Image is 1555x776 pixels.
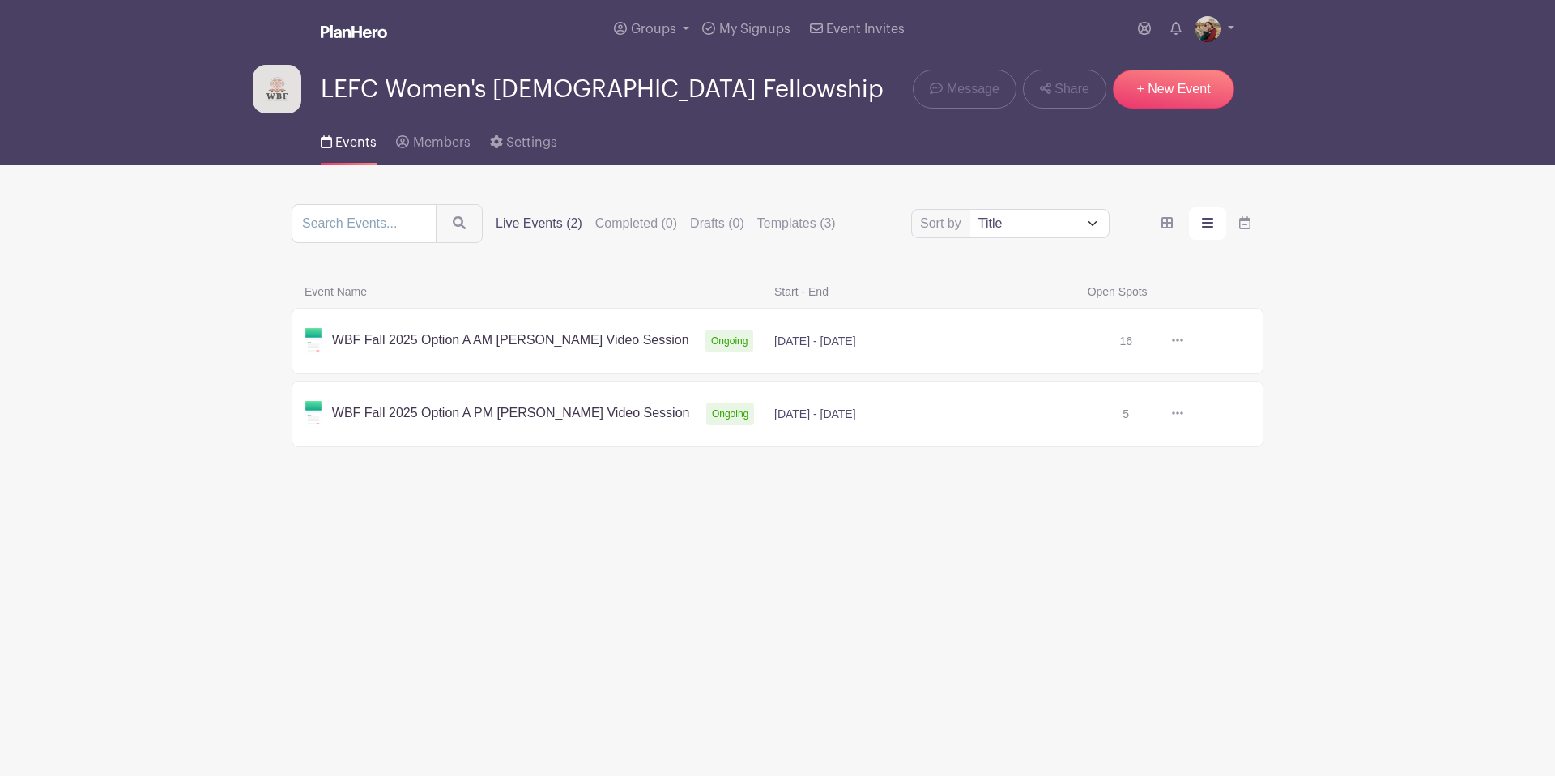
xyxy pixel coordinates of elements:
span: Event Name [295,282,765,301]
label: Sort by [920,214,966,233]
span: Event Invites [826,23,905,36]
div: order and view [1148,207,1263,240]
span: Message [947,79,999,99]
img: 1FBAD658-73F6-4E4B-B59F-CB0C05CD4BD1.jpeg [1195,16,1221,42]
img: logo_white-6c42ec7e38ccf1d336a20a19083b03d10ae64f83f12c07503d8b9e83406b4c7d.svg [321,25,387,38]
span: Share [1054,79,1089,99]
label: Templates (3) [757,214,836,233]
span: My Signups [719,23,790,36]
span: Groups [631,23,676,36]
span: Start - End [765,282,1078,301]
a: Members [396,113,470,165]
a: Share [1023,70,1106,109]
img: WBF%20LOGO.png [253,65,301,113]
span: LEFC Women's [DEMOGRAPHIC_DATA] Fellowship [321,76,884,103]
span: Events [335,136,377,149]
label: Drafts (0) [690,214,744,233]
a: Settings [490,113,557,165]
label: Live Events (2) [496,214,582,233]
a: Events [321,113,377,165]
a: Message [913,70,1016,109]
span: Settings [506,136,557,149]
span: Open Spots [1078,282,1234,301]
label: Completed (0) [595,214,677,233]
span: Members [413,136,471,149]
a: + New Event [1113,70,1234,109]
input: Search Events... [292,204,437,243]
div: filters [496,214,836,233]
